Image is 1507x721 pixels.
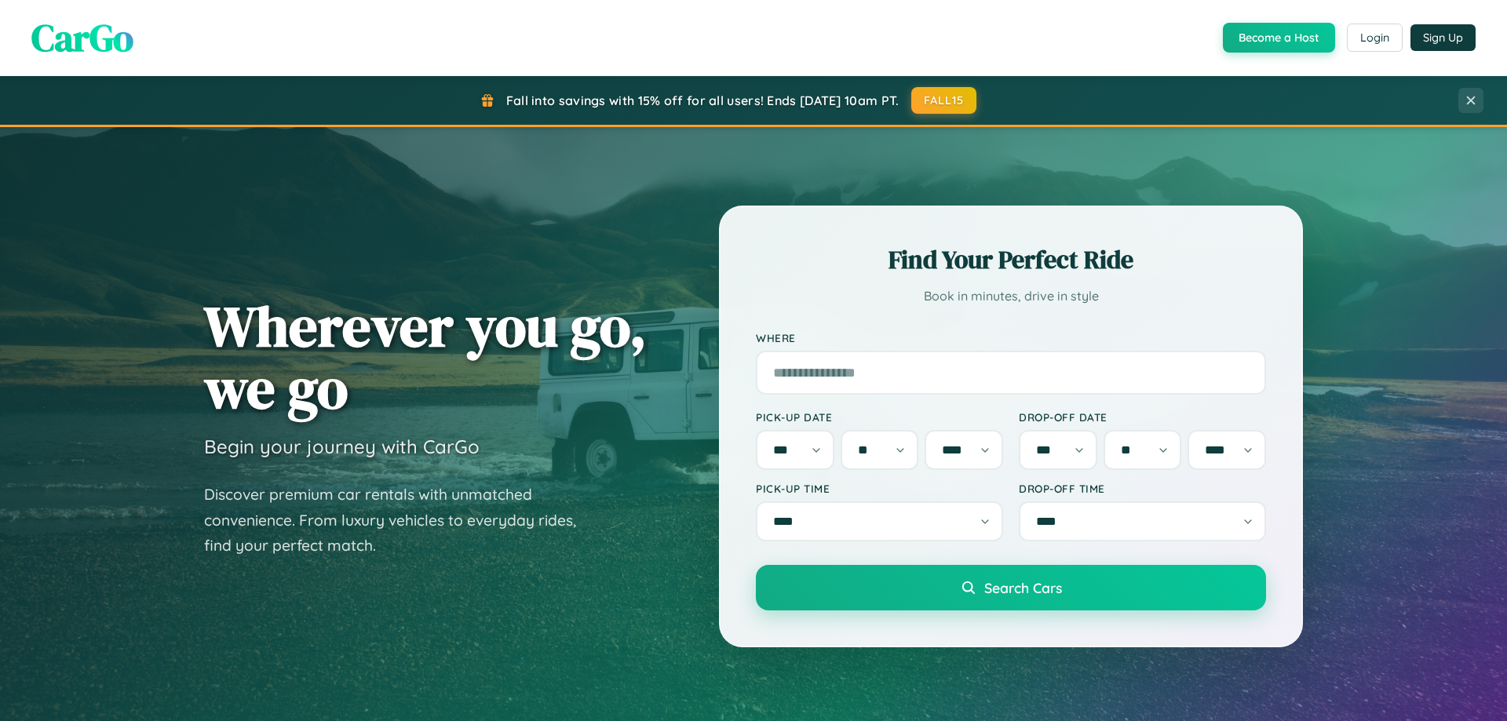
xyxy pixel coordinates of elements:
span: CarGo [31,12,133,64]
span: Fall into savings with 15% off for all users! Ends [DATE] 10am PT. [506,93,899,108]
span: Search Cars [984,579,1062,596]
p: Discover premium car rentals with unmatched convenience. From luxury vehicles to everyday rides, ... [204,482,597,559]
button: Login [1347,24,1403,52]
label: Where [756,331,1266,344]
label: Pick-up Time [756,482,1003,495]
button: Become a Host [1223,23,1335,53]
label: Drop-off Time [1019,482,1266,495]
label: Pick-up Date [756,410,1003,424]
h1: Wherever you go, we go [204,295,647,419]
button: Sign Up [1410,24,1476,51]
p: Book in minutes, drive in style [756,285,1266,308]
h3: Begin your journey with CarGo [204,435,480,458]
label: Drop-off Date [1019,410,1266,424]
h2: Find Your Perfect Ride [756,242,1266,277]
button: Search Cars [756,565,1266,610]
button: FALL15 [911,87,977,114]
